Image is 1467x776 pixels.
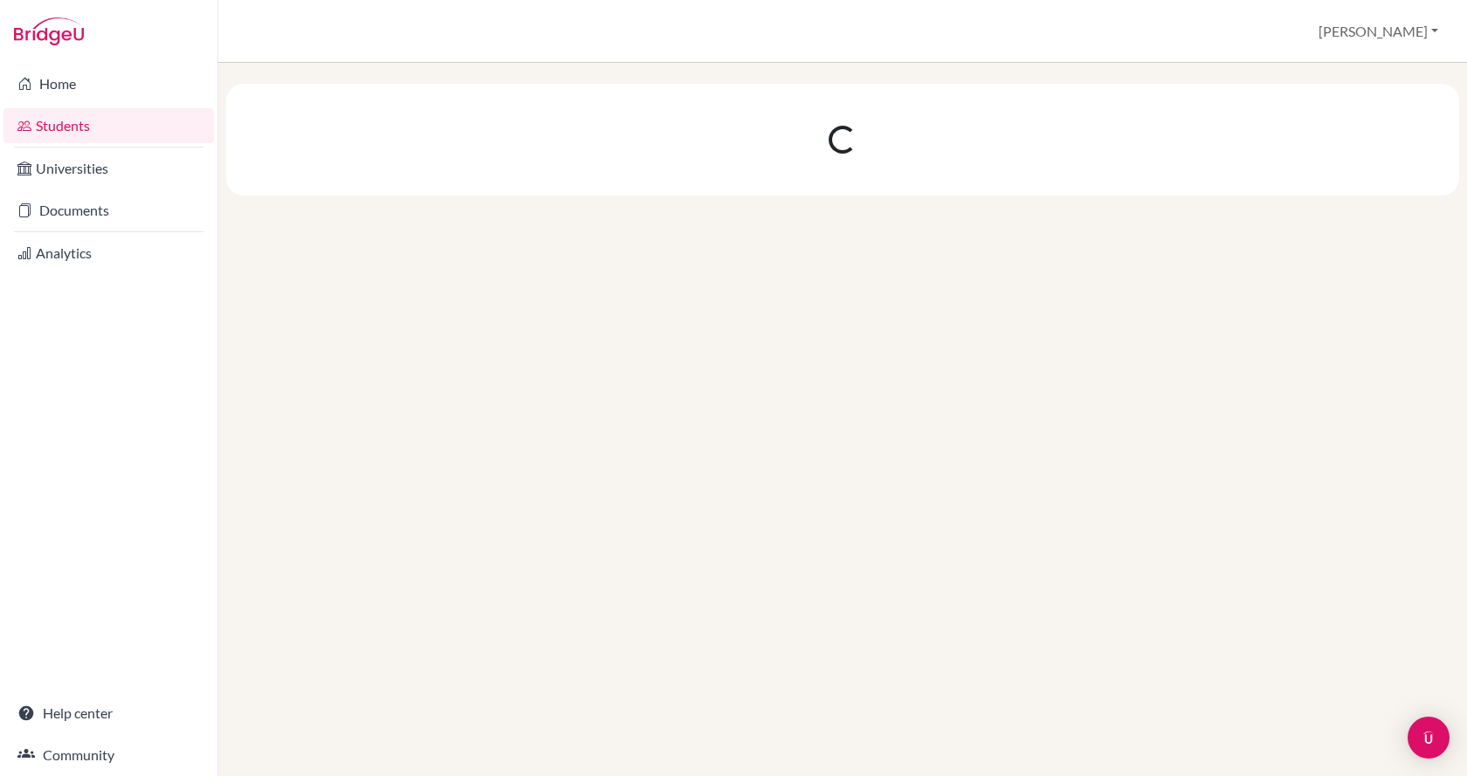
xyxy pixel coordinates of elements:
a: Students [3,108,214,143]
a: Home [3,66,214,101]
a: Universities [3,151,214,186]
a: Analytics [3,236,214,271]
div: Open Intercom Messenger [1408,717,1450,759]
a: Documents [3,193,214,228]
button: [PERSON_NAME] [1311,15,1446,48]
img: Bridge-U [14,17,84,45]
a: Community [3,738,214,773]
a: Help center [3,696,214,731]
